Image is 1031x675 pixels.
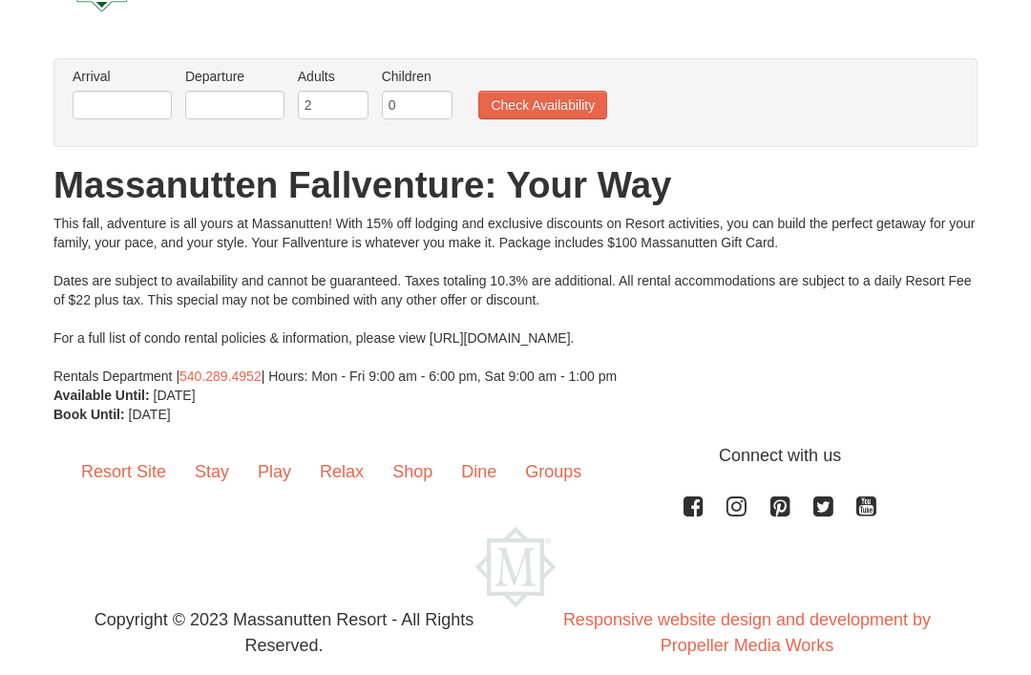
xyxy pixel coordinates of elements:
img: Massanutten Resort Logo [475,527,556,607]
a: Stay [180,443,243,502]
a: Resort Site [67,443,180,502]
label: Arrival [73,67,172,86]
a: Relax [305,443,378,502]
a: Responsive website design and development by Propeller Media Works [563,610,931,655]
a: Groups [511,443,596,502]
a: Play [243,443,305,502]
label: Children [382,67,452,86]
a: 540.289.4952 [179,369,262,384]
span: [DATE] [129,407,171,422]
h1: Massanutten Fallventure: Your Way [53,166,978,204]
label: Adults [298,67,368,86]
a: Dine [447,443,511,502]
strong: Book Until: [53,407,125,422]
div: This fall, adventure is all yours at Massanutten! With 15% off lodging and exclusive discounts on... [53,214,978,386]
button: Check Availability [478,91,607,119]
p: Copyright © 2023 Massanutten Resort - All Rights Reserved. [53,607,515,659]
strong: Available Until: [53,388,150,403]
label: Departure [185,67,284,86]
a: Shop [378,443,447,502]
span: [DATE] [154,388,196,403]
